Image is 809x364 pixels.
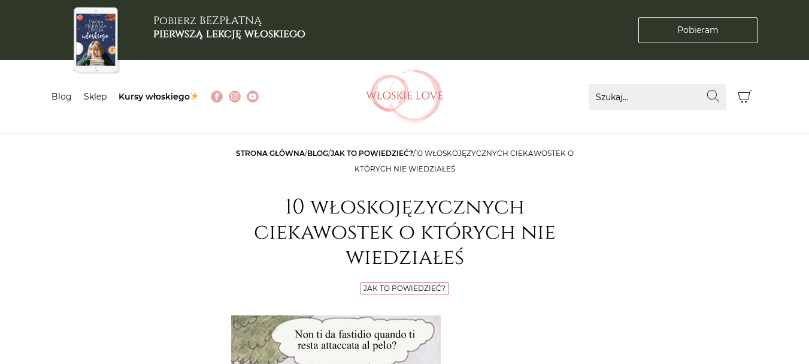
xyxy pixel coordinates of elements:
span: Pobieram [677,24,719,37]
b: pierwszą lekcję włoskiego [153,26,305,41]
img: Włoskielove [366,70,444,124]
a: Strona główna [236,149,305,158]
a: Sklep [84,91,107,102]
input: Szukaj... [589,84,726,110]
a: Jak to powiedzieć? [331,149,413,158]
h3: Pobierz BEZPŁATNĄ [153,14,305,40]
h1: 10 włoskojęzycznych ciekawostek o których nie wiedziałeś [231,195,578,270]
button: Koszyk [732,84,758,110]
img: ✨ [190,92,198,100]
a: Pobieram [638,17,758,43]
a: Jak to powiedzieć? [363,284,446,293]
a: Kursy włoskiego [119,91,199,102]
span: / / / [236,149,574,173]
a: Blog [51,91,72,102]
span: 10 włoskojęzycznych ciekawostek o których nie wiedziałeś [354,149,574,173]
a: Blog [307,149,328,158]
